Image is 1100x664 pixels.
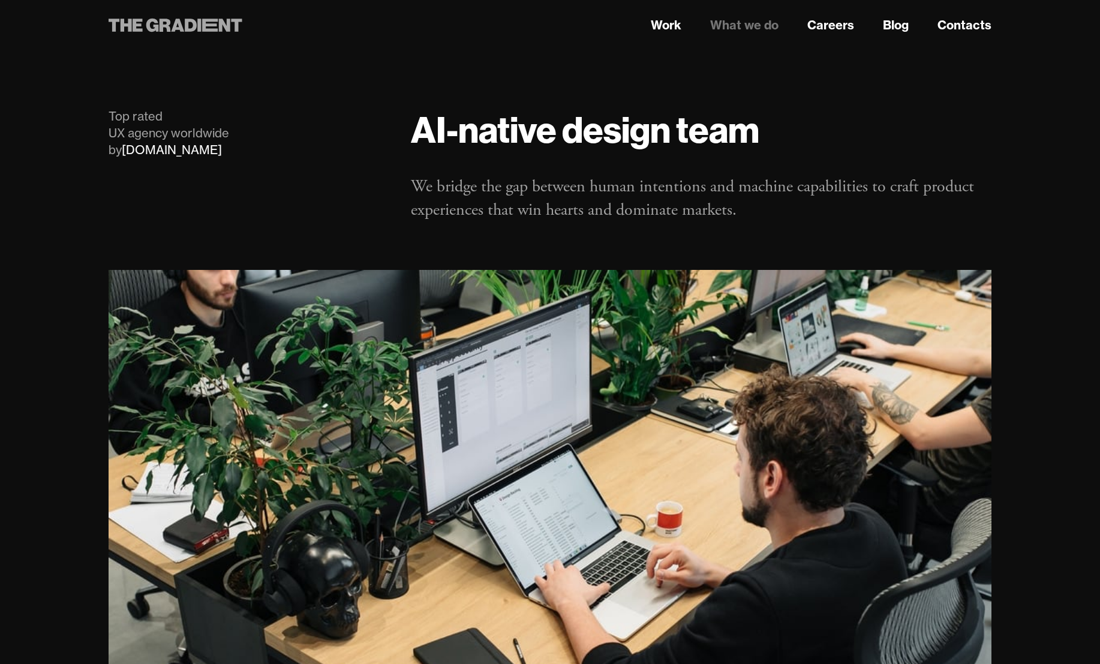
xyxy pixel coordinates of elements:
[937,16,991,34] a: Contacts
[807,16,854,34] a: Careers
[411,175,991,222] p: We bridge the gap between human intentions and machine capabilities to craft product experiences ...
[411,108,991,151] h1: AI-native design team
[883,16,909,34] a: Blog
[109,108,387,158] div: Top rated UX agency worldwide by
[710,16,779,34] a: What we do
[122,142,222,157] a: [DOMAIN_NAME]
[651,16,681,34] a: Work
